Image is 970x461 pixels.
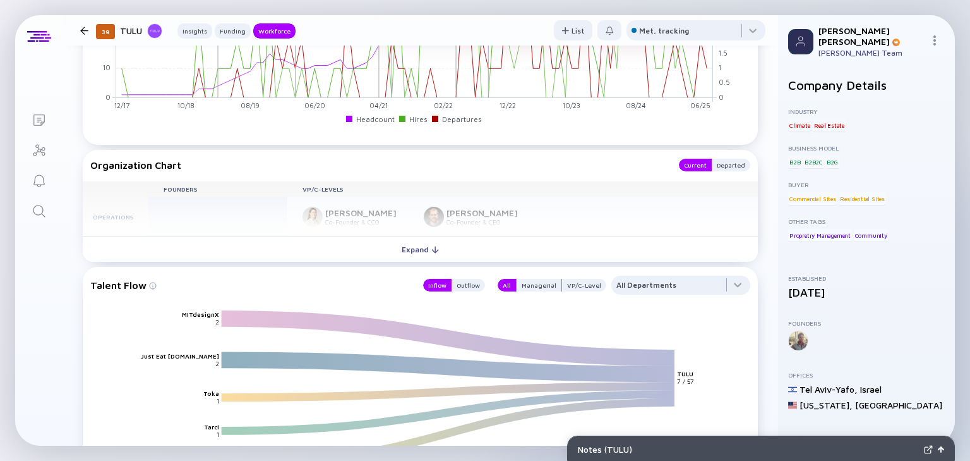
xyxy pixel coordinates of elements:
button: Current [679,159,712,171]
button: All [498,279,516,292]
div: Propretry Management [788,229,852,242]
button: Expand [83,237,758,262]
div: [GEOGRAPHIC_DATA] [855,400,942,410]
div: Met, tracking [639,26,689,35]
text: TULU [678,370,695,378]
a: Lists [15,104,63,134]
div: Talent Flow [90,276,410,295]
div: Managerial [517,279,561,292]
div: Tel Aviv-Yafo , [799,384,858,395]
img: Menu [930,35,940,46]
div: Buyer [788,181,945,188]
tspan: 08/19 [241,101,260,109]
text: Tarci [204,423,219,431]
h2: Company Details [788,78,945,92]
div: Founders [788,319,945,327]
tspan: 06/20 [304,101,325,109]
div: Funding [215,25,251,37]
tspan: 12/22 [500,101,516,109]
button: Insights [177,23,212,39]
text: Toka [203,390,219,397]
div: Other Tags [788,218,945,225]
img: Israel Flag [788,385,797,394]
div: List [554,21,592,40]
text: Just Eat [DOMAIN_NAME] [141,352,219,360]
div: Commercial Sites [788,192,837,205]
div: Workforce [253,25,296,37]
button: List [554,20,592,40]
div: Insights [177,25,212,37]
a: Reminders [15,164,63,195]
text: 1 [217,431,219,438]
text: 2 [215,318,219,326]
div: Residential Sites [839,192,886,205]
div: 39 [96,24,115,39]
tspan: 10/18 [177,101,195,109]
tspan: 1.5 [719,49,727,57]
div: Expand [394,240,446,259]
tspan: 06/25 [690,101,710,109]
button: Departed [712,159,750,171]
a: Search [15,195,63,225]
div: Community [854,229,889,242]
tspan: 12/17 [114,101,129,109]
text: MITdesignX [182,310,219,318]
tspan: 0.5 [719,78,730,86]
div: Established [788,274,945,282]
div: [DATE] [788,286,945,299]
tspan: 0 [105,92,111,101]
tspan: 0 [719,92,724,101]
div: B2B [788,156,801,168]
text: 1 [217,397,219,405]
div: Organization Chart [90,159,666,171]
div: Notes ( TULU ) [578,444,919,455]
text: 2 [215,360,219,367]
div: [PERSON_NAME] [PERSON_NAME] [818,25,925,47]
div: Real Estate [813,119,846,132]
button: Managerial [516,279,562,292]
tspan: 08/24 [626,101,646,109]
a: Investor Map [15,134,63,164]
button: Funding [215,23,251,39]
div: [PERSON_NAME] Team [818,48,925,58]
img: United States Flag [788,401,797,410]
div: TULU [120,23,162,39]
div: Industry [788,108,945,115]
img: Expand Notes [924,445,933,454]
tspan: 02/22 [434,101,453,109]
img: Open Notes [938,446,944,453]
div: Israel [860,384,882,395]
div: [US_STATE] , [799,400,853,410]
tspan: 10/23 [563,101,580,109]
div: Offices [788,371,945,379]
button: Workforce [253,23,296,39]
button: Outflow [452,279,485,292]
button: VP/C-Level [562,279,606,292]
div: Climate [788,119,811,132]
img: Profile Picture [788,29,813,54]
div: B2B2C [803,156,824,168]
text: 7 / 57 [678,378,695,385]
tspan: 10 [103,63,111,71]
tspan: 1 [719,63,721,71]
div: Business Model [788,144,945,152]
div: B2G [825,156,839,168]
tspan: 04/21 [369,101,388,109]
button: Inflow [423,279,452,292]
